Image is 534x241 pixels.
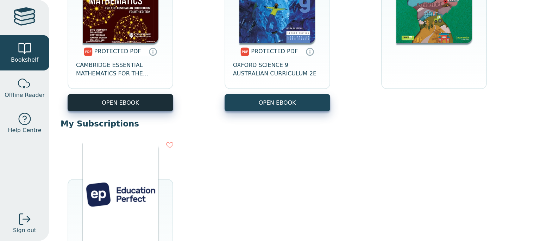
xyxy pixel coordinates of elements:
[11,56,38,64] span: Bookshelf
[251,48,298,55] span: PROTECTED PDF
[84,48,93,56] img: pdf.svg
[225,94,330,111] a: OPEN EBOOK
[5,91,45,99] span: Offline Reader
[76,61,165,78] span: CAMBRIDGE ESSENTIAL MATHEMATICS FOR THE AUSTRALIAN CURRICULUM YEAR 9 TEXTBOOK + EBOOK 4E
[233,61,322,78] span: OXFORD SCIENCE 9 AUSTRALIAN CURRICULUM 2E
[8,126,41,135] span: Help Centre
[68,94,173,111] a: OPEN EBOOK
[306,47,314,56] a: Protected PDFs cannot be printed, copied or shared. They can be accessed online through Education...
[240,48,249,56] img: pdf.svg
[94,48,141,55] span: PROTECTED PDF
[149,47,157,56] a: Protected PDFs cannot be printed, copied or shared. They can be accessed online through Education...
[13,226,36,235] span: Sign out
[61,118,523,129] p: My Subscriptions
